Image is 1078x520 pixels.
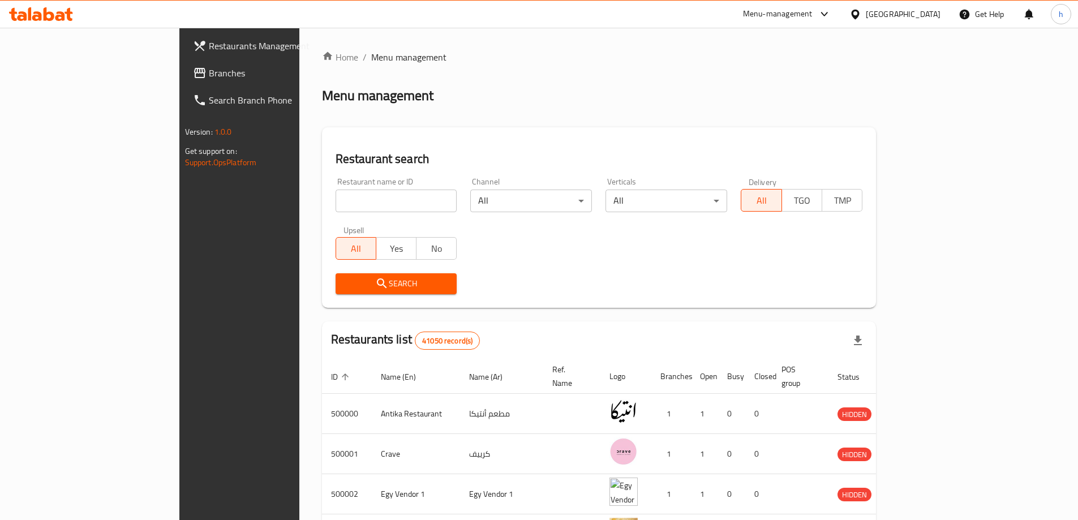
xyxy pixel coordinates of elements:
td: 1 [651,474,691,514]
a: Search Branch Phone [184,87,359,114]
button: All [336,237,376,260]
div: HIDDEN [838,407,871,421]
td: Egy Vendor 1 [460,474,543,514]
a: Branches [184,59,359,87]
label: Delivery [749,178,777,186]
td: 1 [691,474,718,514]
th: Closed [745,359,772,394]
input: Search for restaurant name or ID.. [336,190,457,212]
span: Search Branch Phone [209,93,350,107]
td: Egy Vendor 1 [372,474,460,514]
span: Restaurants Management [209,39,350,53]
div: Export file [844,327,871,354]
span: ID [331,370,353,384]
td: 1 [651,394,691,434]
span: HIDDEN [838,448,871,461]
div: [GEOGRAPHIC_DATA] [866,8,940,20]
button: TMP [822,189,862,212]
span: 41050 record(s) [415,336,479,346]
h2: Restaurant search [336,151,863,167]
span: Name (Ar) [469,370,517,384]
button: TGO [781,189,822,212]
span: Branches [209,66,350,80]
td: كرييف [460,434,543,474]
h2: Menu management [322,87,433,105]
span: h [1059,8,1063,20]
span: TMP [827,192,858,209]
td: Crave [372,434,460,474]
span: Menu management [371,50,446,64]
div: All [605,190,727,212]
button: Yes [376,237,416,260]
th: Busy [718,359,745,394]
nav: breadcrumb [322,50,877,64]
td: مطعم أنتيكا [460,394,543,434]
td: 0 [745,394,772,434]
div: Menu-management [743,7,813,21]
span: HIDDEN [838,408,871,421]
span: Name (En) [381,370,431,384]
div: All [470,190,592,212]
span: Get support on: [185,144,237,158]
li: / [363,50,367,64]
td: 0 [718,474,745,514]
th: Logo [600,359,651,394]
button: All [741,189,781,212]
span: No [421,240,452,257]
th: Branches [651,359,691,394]
td: 1 [691,434,718,474]
label: Upsell [343,226,364,234]
td: 0 [718,394,745,434]
td: 0 [745,434,772,474]
span: HIDDEN [838,488,871,501]
a: Support.OpsPlatform [185,155,257,170]
td: 0 [745,474,772,514]
img: Crave [609,437,638,466]
th: Open [691,359,718,394]
span: All [746,192,777,209]
td: 0 [718,434,745,474]
span: Version: [185,124,213,139]
span: Yes [381,240,412,257]
span: Search [345,277,448,291]
img: Egy Vendor 1 [609,478,638,506]
span: Ref. Name [552,363,587,390]
button: No [416,237,457,260]
span: Status [838,370,874,384]
span: 1.0.0 [214,124,232,139]
button: Search [336,273,457,294]
td: Antika Restaurant [372,394,460,434]
h2: Restaurants list [331,331,480,350]
img: Antika Restaurant [609,397,638,426]
span: TGO [787,192,818,209]
div: Total records count [415,332,480,350]
td: 1 [691,394,718,434]
td: 1 [651,434,691,474]
span: All [341,240,372,257]
a: Restaurants Management [184,32,359,59]
span: POS group [781,363,815,390]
